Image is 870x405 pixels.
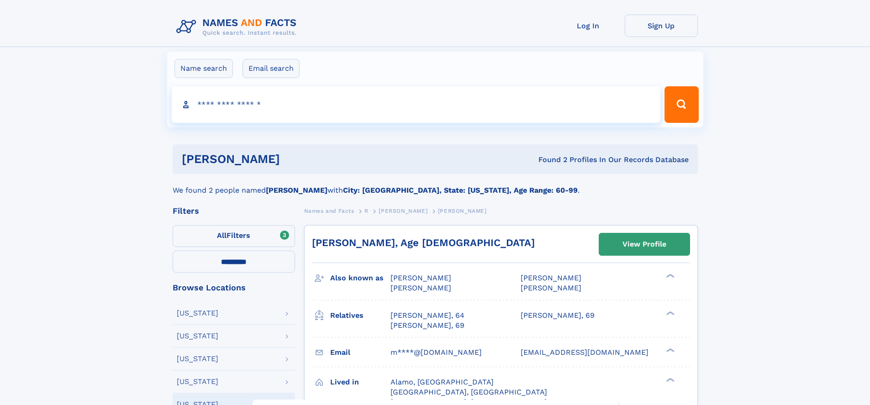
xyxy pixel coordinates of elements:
[364,208,369,214] span: R
[174,59,233,78] label: Name search
[312,237,535,248] a: [PERSON_NAME], Age [DEMOGRAPHIC_DATA]
[379,208,427,214] span: [PERSON_NAME]
[390,274,451,282] span: [PERSON_NAME]
[177,310,218,317] div: [US_STATE]
[664,86,698,123] button: Search Button
[664,347,675,353] div: ❯
[182,153,409,165] h1: [PERSON_NAME]
[173,15,304,39] img: Logo Names and Facts
[173,284,295,292] div: Browse Locations
[599,233,690,255] a: View Profile
[390,310,464,321] a: [PERSON_NAME], 64
[409,155,689,165] div: Found 2 Profiles In Our Records Database
[177,378,218,385] div: [US_STATE]
[243,59,300,78] label: Email search
[330,308,390,323] h3: Relatives
[390,321,464,331] a: [PERSON_NAME], 69
[625,15,698,37] a: Sign Up
[664,310,675,316] div: ❯
[438,208,487,214] span: [PERSON_NAME]
[521,348,649,357] span: [EMAIL_ADDRESS][DOMAIN_NAME]
[552,15,625,37] a: Log In
[364,205,369,216] a: R
[217,231,227,240] span: All
[330,374,390,390] h3: Lived in
[343,186,578,195] b: City: [GEOGRAPHIC_DATA], State: [US_STATE], Age Range: 60-99
[173,174,698,196] div: We found 2 people named with .
[622,234,666,255] div: View Profile
[172,86,661,123] input: search input
[330,345,390,360] h3: Email
[304,205,354,216] a: Names and Facts
[266,186,327,195] b: [PERSON_NAME]
[177,332,218,340] div: [US_STATE]
[173,207,295,215] div: Filters
[390,378,494,386] span: Alamo, [GEOGRAPHIC_DATA]
[664,377,675,383] div: ❯
[664,273,675,279] div: ❯
[390,284,451,292] span: [PERSON_NAME]
[521,274,581,282] span: [PERSON_NAME]
[379,205,427,216] a: [PERSON_NAME]
[330,270,390,286] h3: Also known as
[521,310,595,321] a: [PERSON_NAME], 69
[521,284,581,292] span: [PERSON_NAME]
[173,225,295,247] label: Filters
[390,388,547,396] span: [GEOGRAPHIC_DATA], [GEOGRAPHIC_DATA]
[177,355,218,363] div: [US_STATE]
